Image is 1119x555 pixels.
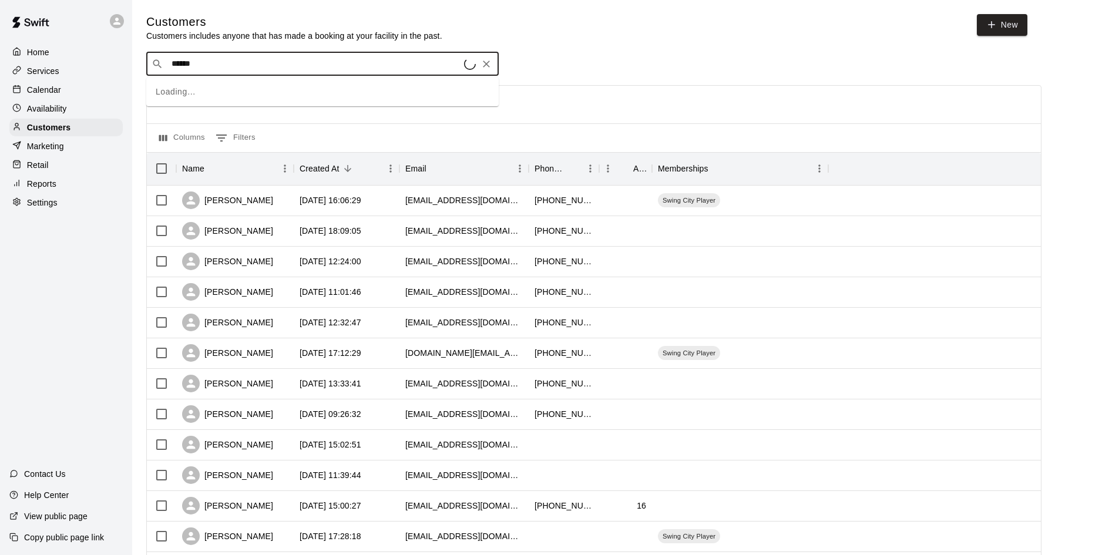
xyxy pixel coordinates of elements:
button: Menu [582,160,599,177]
div: ash_wagner5@yahoo.com [405,286,523,298]
div: Name [176,152,294,185]
div: [PERSON_NAME] [182,191,273,209]
button: Menu [811,160,828,177]
div: +19049104777 [535,378,593,389]
div: theresa44@uwalumni.com [405,255,523,267]
p: Customers includes anyone that has made a booking at your facility in the past. [146,30,442,42]
a: Home [9,43,123,61]
a: Services [9,62,123,80]
div: +12623314965 [535,194,593,206]
div: Loading… [146,78,499,106]
div: [PERSON_NAME] [182,527,273,545]
div: kimnim1@gmail.com [405,225,523,237]
span: Swing City Player [658,348,720,358]
div: +12627584876 [535,317,593,328]
div: [PERSON_NAME] [182,283,273,301]
div: Memberships [652,152,828,185]
a: Calendar [9,81,123,99]
div: Memberships [658,152,708,185]
a: Customers [9,119,123,136]
button: Menu [511,160,529,177]
div: Swing City Player [658,529,720,543]
button: Menu [599,160,617,177]
div: +12622258938 [535,500,593,512]
a: Availability [9,100,123,117]
p: Services [27,65,59,77]
div: 2025-08-19 17:12:29 [300,347,361,359]
div: Name [182,152,204,185]
div: kimberlymarlow80@icoud.com [405,530,523,542]
p: Availability [27,103,67,115]
div: [PERSON_NAME] [182,314,273,331]
div: Search customers by name or email [146,52,499,76]
div: +12629498992 [535,408,593,420]
p: Marketing [27,140,64,152]
div: [PERSON_NAME] [182,344,273,362]
p: Help Center [24,489,69,501]
p: Retail [27,159,49,171]
div: +18153477579 [535,286,593,298]
div: 2025-08-11 15:00:27 [300,500,361,512]
div: cusecuse2020@gmail.com [405,317,523,328]
div: 2025-09-16 16:06:29 [300,194,361,206]
div: 2025-08-15 09:26:32 [300,408,361,420]
span: Swing City Player [658,196,720,205]
button: Menu [276,160,294,177]
div: +14147504114 [535,255,593,267]
div: 2025-08-18 13:33:41 [300,378,361,389]
div: 2025-09-07 11:01:46 [300,286,361,298]
button: Sort [617,160,633,177]
div: 2025-09-14 18:09:05 [300,225,361,237]
p: Customers [27,122,70,133]
p: Settings [27,197,58,208]
button: Clear [478,56,495,72]
div: 2025-09-07 12:24:00 [300,255,361,267]
a: Settings [9,194,123,211]
p: Home [27,46,49,58]
button: Sort [426,160,443,177]
div: [PERSON_NAME] [182,436,273,453]
p: Reports [27,178,56,190]
button: Sort [340,160,356,177]
div: 16 [637,500,646,512]
div: 2025-08-13 15:02:51 [300,439,361,450]
div: jcullen1524@gmail.com [405,378,523,389]
span: Swing City Player [658,532,720,541]
div: 2025-08-12 11:39:44 [300,469,361,481]
div: Created At [294,152,399,185]
div: [PERSON_NAME] [182,466,273,484]
div: 2025-08-06 17:28:18 [300,530,361,542]
p: View public page [24,510,88,522]
button: Menu [382,160,399,177]
a: Reports [9,175,123,193]
div: Swing City Player [658,193,720,207]
div: +12406888882 [535,347,593,359]
div: [PERSON_NAME] [182,497,273,514]
div: kimberlymarlow80@icloud.com [405,194,523,206]
p: Calendar [27,84,61,96]
div: [PERSON_NAME] [182,253,273,270]
a: Marketing [9,137,123,155]
div: Created At [300,152,340,185]
h5: Customers [146,14,442,30]
button: Sort [204,160,221,177]
a: Retail [9,156,123,174]
div: Age [599,152,652,185]
button: Sort [565,160,582,177]
button: Select columns [156,129,208,147]
div: Age [633,152,646,185]
div: [PERSON_NAME] [182,222,273,240]
div: bbeckman.work@gmail.com [405,347,523,359]
div: Phone Number [529,152,599,185]
div: kalebgloeckler274@gmail.com [405,500,523,512]
div: Phone Number [535,152,565,185]
div: randy98zr600efi1@icloud.com [405,408,523,420]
